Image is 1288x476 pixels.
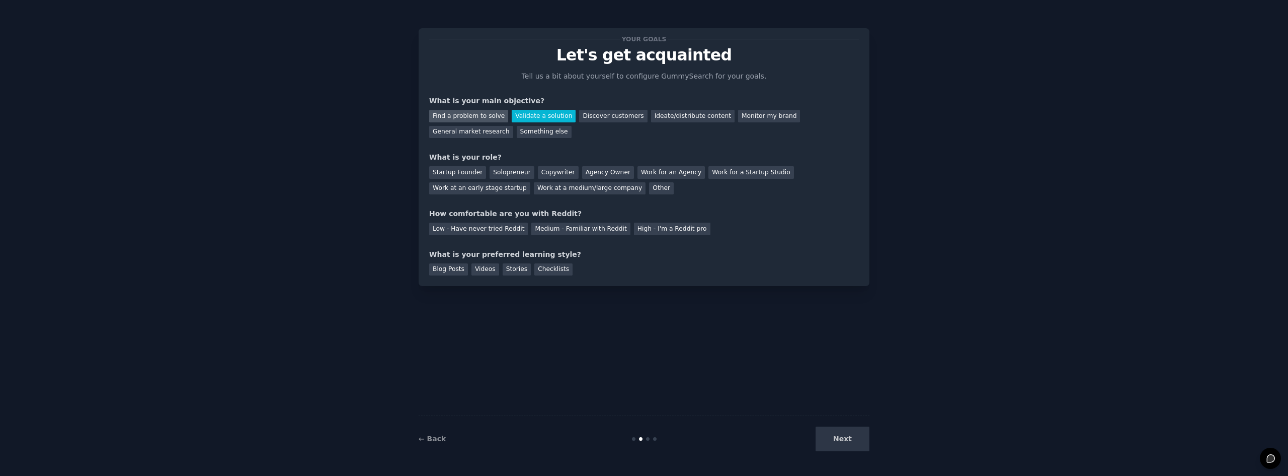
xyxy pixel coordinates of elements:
div: Work at a medium/large company [534,182,646,195]
div: Work at an early stage startup [429,182,530,195]
div: Checklists [534,263,573,276]
div: How comfortable are you with Reddit? [429,209,859,219]
div: Ideate/distribute content [651,110,735,122]
div: Discover customers [579,110,647,122]
div: Work for a Startup Studio [708,166,793,179]
div: Startup Founder [429,166,486,179]
div: Copywriter [538,166,579,179]
div: Find a problem to solve [429,110,508,122]
div: What is your preferred learning style? [429,249,859,260]
div: Solopreneur [490,166,534,179]
div: Stories [503,263,531,276]
p: Let's get acquainted [429,46,859,64]
div: Medium - Familiar with Reddit [531,223,630,235]
div: Something else [517,126,572,139]
div: Other [649,182,674,195]
div: High - I'm a Reddit pro [634,223,710,235]
div: Validate a solution [512,110,576,122]
div: What is your main objective? [429,96,859,106]
div: Work for an Agency [637,166,705,179]
div: Low - Have never tried Reddit [429,223,528,235]
div: Monitor my brand [738,110,800,122]
a: ← Back [419,435,446,443]
div: Agency Owner [582,166,634,179]
div: Videos [471,263,499,276]
div: General market research [429,126,513,139]
div: What is your role? [429,152,859,163]
span: Your goals [620,34,668,44]
p: Tell us a bit about yourself to configure GummySearch for your goals. [517,71,771,82]
div: Blog Posts [429,263,468,276]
